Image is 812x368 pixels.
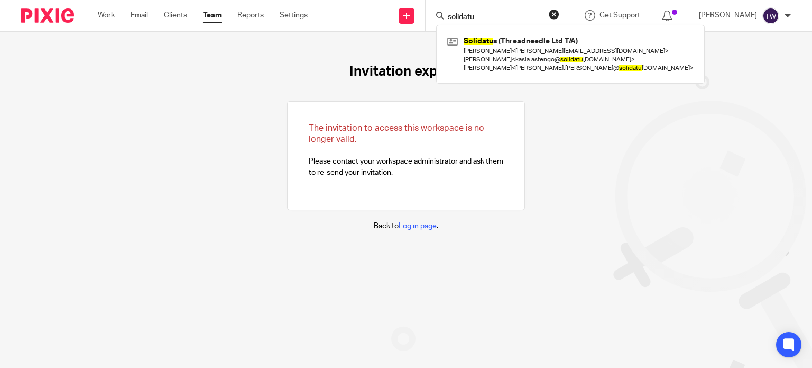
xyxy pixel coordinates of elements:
a: Log in page [399,222,437,230]
a: Work [98,10,115,21]
input: Search [447,13,542,22]
a: Clients [164,10,187,21]
img: svg%3E [762,7,779,24]
a: Email [131,10,148,21]
a: Settings [280,10,308,21]
h1: Invitation expired [349,64,463,80]
p: Back to . [374,221,438,231]
p: [PERSON_NAME] [699,10,757,21]
span: The invitation to access this workspace is no longer valid. [309,124,484,143]
span: Get Support [599,12,640,19]
img: Pixie [21,8,74,23]
a: Team [203,10,222,21]
button: Clear [549,9,559,20]
p: Please contact your workspace administrator and ask them to re-send your invitation. [309,123,503,178]
a: Reports [237,10,264,21]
